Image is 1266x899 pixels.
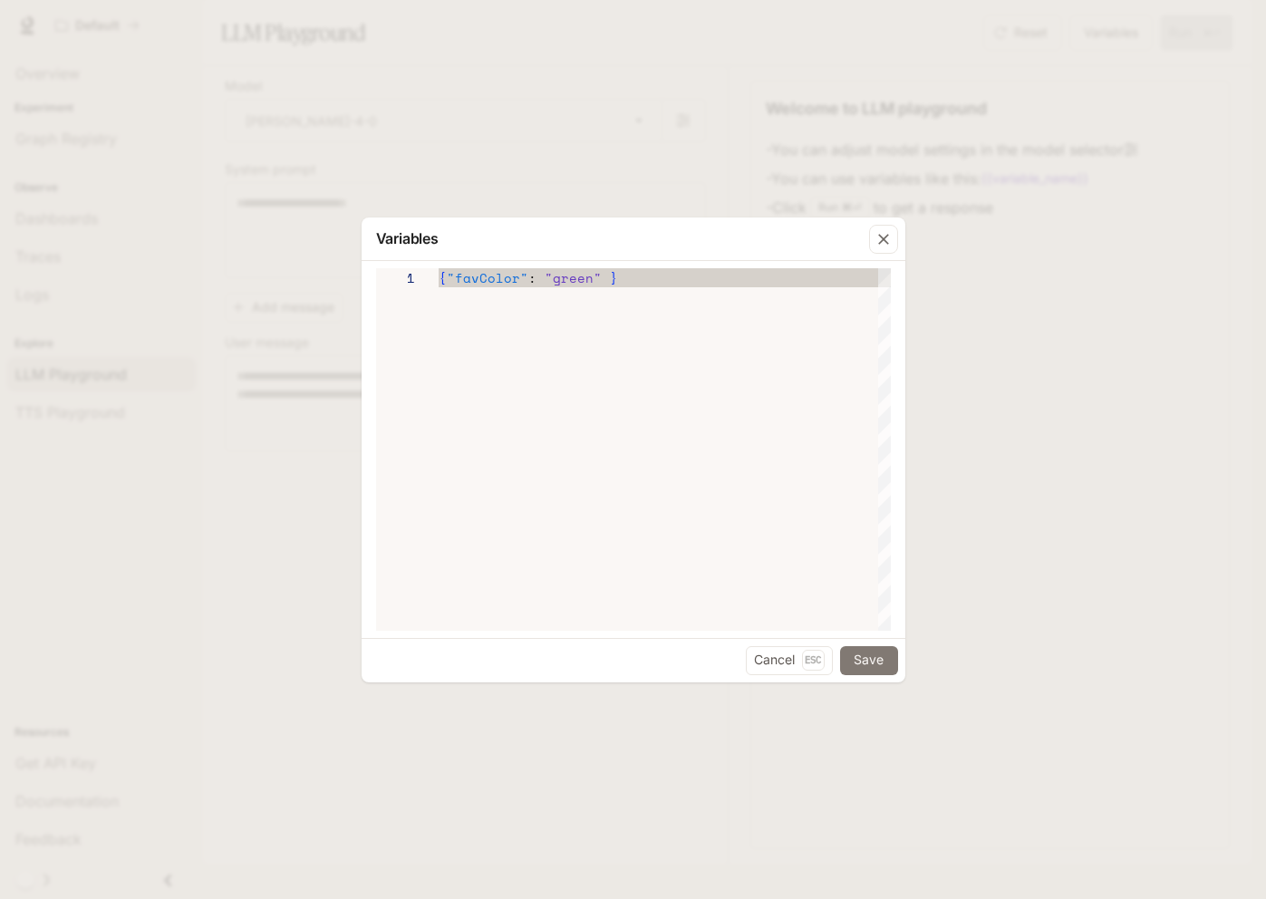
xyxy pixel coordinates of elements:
[802,650,825,670] p: Esc
[610,268,618,287] span: }
[447,268,528,287] span: "favColor"
[376,227,439,249] p: Variables
[545,268,602,287] span: "green"
[528,268,536,287] span: :
[840,646,898,675] button: Save
[439,268,447,287] span: {
[376,268,415,287] div: 1
[746,646,833,675] button: CancelEsc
